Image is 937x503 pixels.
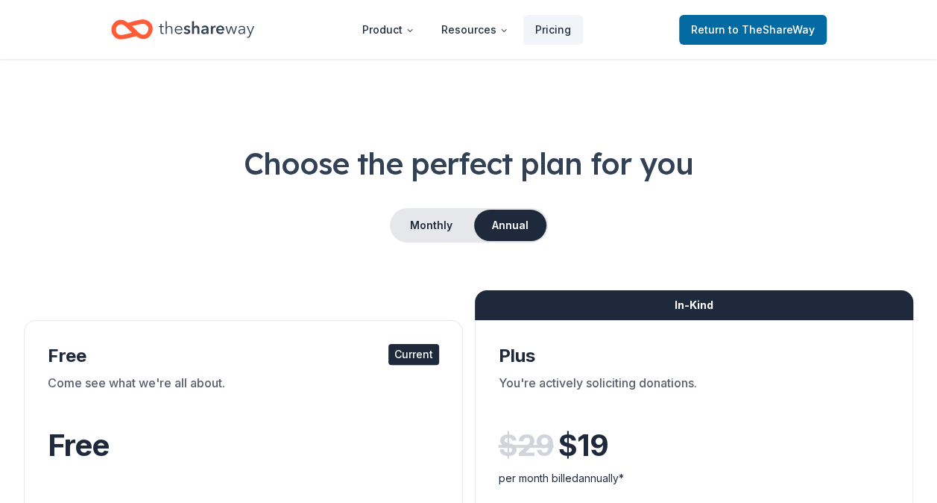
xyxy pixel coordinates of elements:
[24,143,913,184] h1: Choose the perfect plan for you
[48,427,109,463] span: Free
[111,12,254,47] a: Home
[350,12,583,47] nav: Main
[475,290,914,320] div: In-Kind
[558,425,608,466] span: $ 19
[48,374,439,416] div: Come see what we're all about.
[48,344,439,368] div: Free
[499,344,890,368] div: Plus
[388,344,439,365] div: Current
[474,210,546,241] button: Annual
[679,15,827,45] a: Returnto TheShareWay
[429,15,520,45] button: Resources
[499,469,890,487] div: per month billed annually*
[499,374,890,416] div: You're actively soliciting donations.
[728,23,815,36] span: to TheShareWay
[350,15,426,45] button: Product
[691,21,815,39] span: Return
[391,210,471,241] button: Monthly
[523,15,583,45] a: Pricing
